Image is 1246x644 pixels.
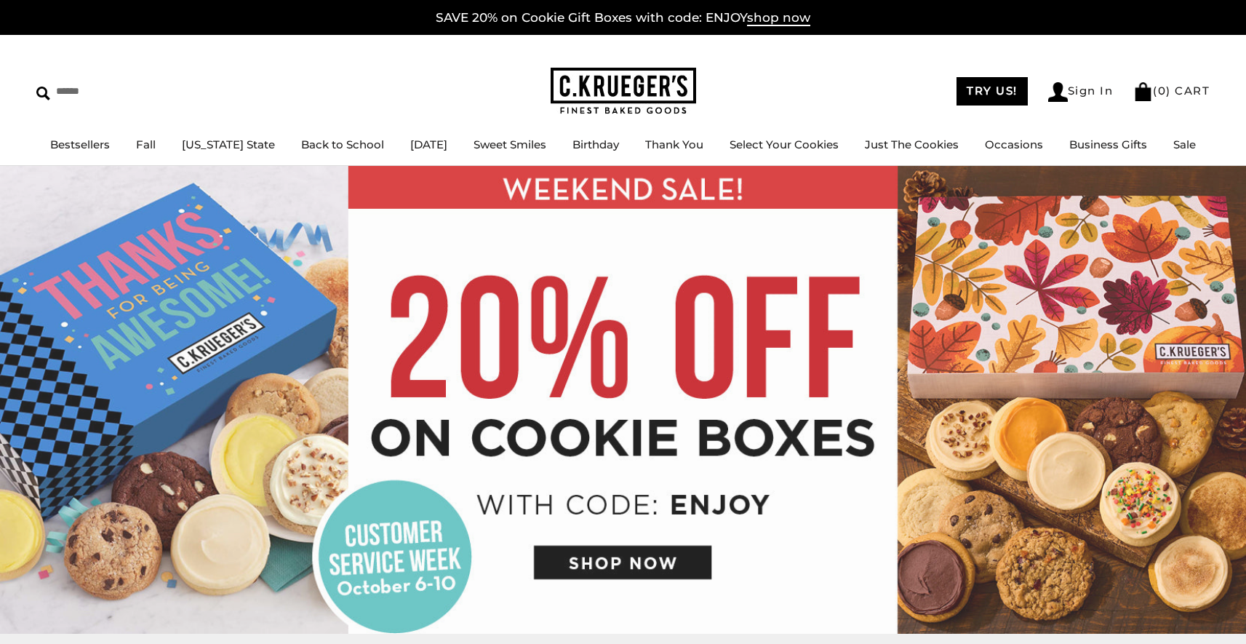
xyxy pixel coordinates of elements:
[645,138,703,151] a: Thank You
[985,138,1043,151] a: Occasions
[436,10,810,26] a: SAVE 20% on Cookie Gift Boxes with code: ENJOYshop now
[865,138,959,151] a: Just The Cookies
[1133,82,1153,101] img: Bag
[474,138,546,151] a: Sweet Smiles
[551,68,696,115] img: C.KRUEGER'S
[410,138,447,151] a: [DATE]
[1173,138,1196,151] a: Sale
[957,77,1028,106] a: TRY US!
[182,138,275,151] a: [US_STATE] State
[747,10,810,26] span: shop now
[50,138,110,151] a: Bestsellers
[730,138,839,151] a: Select Your Cookies
[136,138,156,151] a: Fall
[36,80,209,103] input: Search
[36,87,50,100] img: Search
[1048,82,1068,102] img: Account
[1158,84,1167,98] span: 0
[1069,138,1147,151] a: Business Gifts
[1133,84,1210,98] a: (0) CART
[301,138,384,151] a: Back to School
[572,138,619,151] a: Birthday
[1048,82,1114,102] a: Sign In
